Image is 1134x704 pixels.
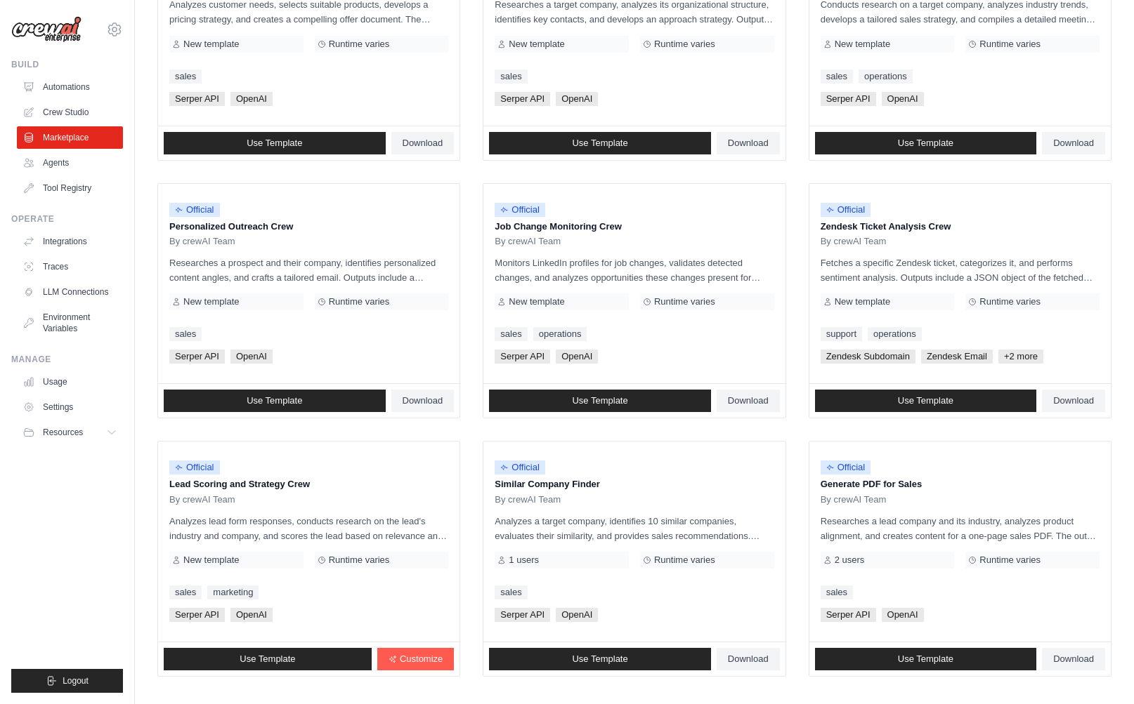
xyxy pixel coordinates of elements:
[898,395,953,406] span: Use Template
[821,69,853,84] a: sales
[169,494,235,505] span: By crewAI Team
[400,653,443,665] span: Customize
[654,39,715,50] span: Runtime varies
[1053,653,1094,665] span: Download
[979,554,1041,566] span: Runtime varies
[247,138,302,149] span: Use Template
[183,39,239,50] span: New template
[815,132,1037,154] a: Use Template
[169,203,220,217] span: Official
[495,92,550,106] span: Serper API
[17,101,123,124] a: Crew Studio
[403,138,443,149] span: Download
[898,138,953,149] span: Use Template
[207,585,259,599] a: marketing
[821,92,876,106] span: Serper API
[391,132,455,154] a: Download
[882,92,924,106] span: OpenAI
[728,395,769,406] span: Download
[169,236,235,247] span: By crewAI Team
[821,585,853,599] a: sales
[821,327,862,341] a: support
[63,675,89,686] span: Logout
[329,296,390,307] span: Runtime varies
[169,69,202,84] a: sales
[11,59,123,70] div: Build
[17,152,123,174] a: Agents
[169,220,448,234] p: Personalized Outreach Crew
[495,514,774,543] p: Analyzes a target company, identifies 10 similar companies, evaluates their similarity, and provi...
[247,395,302,406] span: Use Template
[377,648,454,670] a: Customize
[17,281,123,303] a: LLM Connections
[495,460,545,474] span: Official
[11,16,82,43] img: Logo
[898,653,953,665] span: Use Template
[169,585,202,599] a: sales
[17,230,123,253] a: Integrations
[169,608,225,622] span: Serper API
[882,608,924,622] span: OpenAI
[230,92,273,106] span: OpenAI
[169,477,448,491] p: Lead Scoring and Strategy Crew
[164,390,386,412] a: Use Template
[859,69,913,84] a: operations
[495,350,550,364] span: Serper API
[654,554,715,566] span: Runtime varies
[572,138,627,149] span: Use Template
[17,126,123,149] a: Marketplace
[979,296,1041,307] span: Runtime varies
[717,648,780,670] a: Download
[821,477,1100,491] p: Generate PDF for Sales
[556,608,598,622] span: OpenAI
[240,653,295,665] span: Use Template
[17,371,123,393] a: Usage
[495,220,774,234] p: Job Change Monitoring Crew
[403,395,443,406] span: Download
[164,648,372,670] a: Use Template
[17,306,123,340] a: Environment Variables
[17,177,123,199] a: Tool Registry
[169,350,225,364] span: Serper API
[509,39,564,50] span: New template
[17,255,123,278] a: Traces
[495,585,527,599] a: sales
[815,648,1037,670] a: Use Template
[495,255,774,285] p: Monitors LinkedIn profiles for job changes, validates detected changes, and analyzes opportunitie...
[495,327,527,341] a: sales
[1042,132,1105,154] a: Download
[183,296,239,307] span: New template
[815,390,1037,412] a: Use Template
[489,648,711,670] a: Use Template
[17,421,123,444] button: Resources
[11,213,123,225] div: Operate
[556,350,598,364] span: OpenAI
[1053,138,1094,149] span: Download
[329,39,390,50] span: Runtime varies
[169,514,448,543] p: Analyzes lead form responses, conducts research on the lead's industry and company, and scores th...
[717,132,780,154] a: Download
[489,390,711,412] a: Use Template
[979,39,1041,50] span: Runtime varies
[1053,395,1094,406] span: Download
[556,92,598,106] span: OpenAI
[169,92,225,106] span: Serper API
[821,494,887,505] span: By crewAI Team
[11,669,123,693] button: Logout
[921,350,993,364] span: Zendesk Email
[717,390,780,412] a: Download
[835,39,890,50] span: New template
[183,554,239,566] span: New template
[998,350,1043,364] span: +2 more
[835,554,865,566] span: 2 users
[495,236,561,247] span: By crewAI Team
[572,653,627,665] span: Use Template
[821,514,1100,543] p: Researches a lead company and its industry, analyzes product alignment, and creates content for a...
[11,354,123,365] div: Manage
[495,477,774,491] p: Similar Company Finder
[1042,648,1105,670] a: Download
[17,76,123,98] a: Automations
[495,203,545,217] span: Official
[572,395,627,406] span: Use Template
[509,296,564,307] span: New template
